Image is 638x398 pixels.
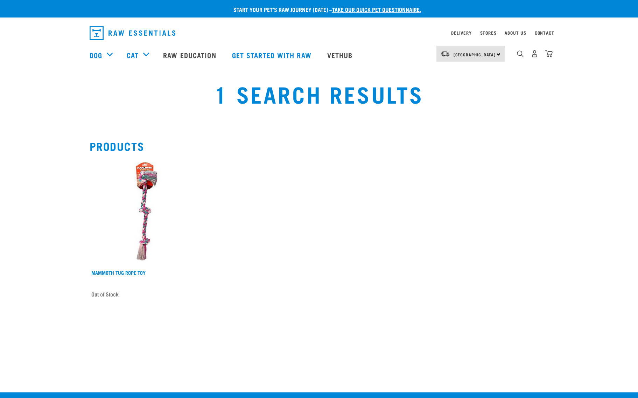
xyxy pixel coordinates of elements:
[91,271,146,274] a: Mammoth Tug Rope Toy
[320,41,362,69] a: Vethub
[517,50,524,57] img: home-icon-1@2x.png
[545,50,553,57] img: home-icon@2x.png
[480,32,497,34] a: Stores
[90,50,102,60] a: Dog
[90,158,198,266] img: Mammoth 3-Knot Tug
[225,41,320,69] a: Get started with Raw
[505,32,526,34] a: About Us
[119,81,519,106] h1: 1 Search Results
[90,26,175,40] img: Raw Essentials Logo
[535,32,554,34] a: Contact
[156,41,225,69] a: Raw Education
[451,32,471,34] a: Delivery
[454,53,496,56] span: [GEOGRAPHIC_DATA]
[90,140,549,152] h2: Products
[84,23,554,43] nav: dropdown navigation
[332,8,421,11] a: take our quick pet questionnaire.
[531,50,538,57] img: user.png
[127,50,139,60] a: Cat
[91,289,119,299] span: Out of Stock
[441,51,450,57] img: van-moving.png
